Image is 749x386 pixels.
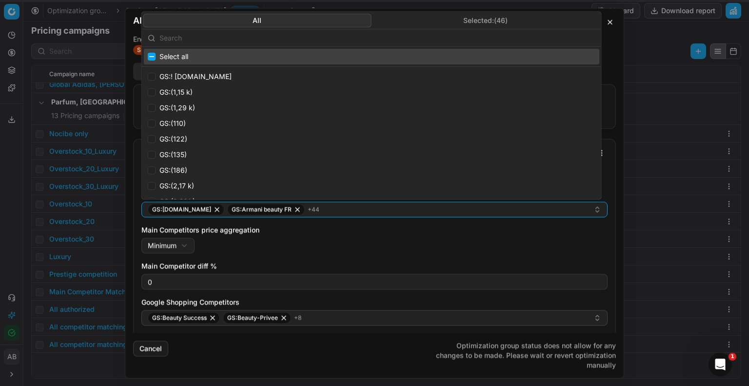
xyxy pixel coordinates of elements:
span: GS:[DOMAIN_NAME] [152,205,211,213]
div: GS:(135) [144,147,599,163]
span: + 8 [294,314,301,322]
div: GS:(122) [144,131,599,147]
div: GS:(186) [144,163,599,178]
span: GS:Beauty-Privee [227,314,278,322]
div: GS:! [DOMAIN_NAME] [144,69,599,84]
dt: Engine [133,36,173,42]
span: 1 [729,353,736,361]
h2: All competitor matching with Amazon [133,16,292,25]
div: GS:(110) [144,116,599,131]
button: Cancel [133,341,168,356]
button: All [143,14,372,27]
button: Selected: ( 46 ) [371,14,599,27]
label: Main Competitors price aggregation [141,225,608,235]
span: GS:Armani beauty FR [232,205,292,213]
span: Select all [159,52,188,61]
div: GS:(1,29 k) [144,100,599,116]
button: GS:[DOMAIN_NAME]GS:Armani beauty FR+44 [141,202,608,217]
div: GS:(2,21 k) [144,194,599,209]
label: Main Competitor diff % [141,261,608,271]
div: GS:(1,15 k) [144,84,599,100]
span: GS:Beauty Success [152,314,207,322]
div: GS:(2,17 k) [144,178,599,194]
span: Smart rules [133,45,173,55]
button: GS:Beauty SuccessGS:Beauty-Privee+8 [141,310,608,325]
div: Suggestions [142,47,601,242]
input: Search [159,28,595,48]
iframe: Intercom live chat [709,353,732,376]
button: Products [135,64,177,79]
p: Optimization group status does not allow for any changes to be made. Please wait or revert optimi... [429,341,616,370]
label: Google Shopping Competitors [141,297,608,307]
span: + 44 [308,205,319,213]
